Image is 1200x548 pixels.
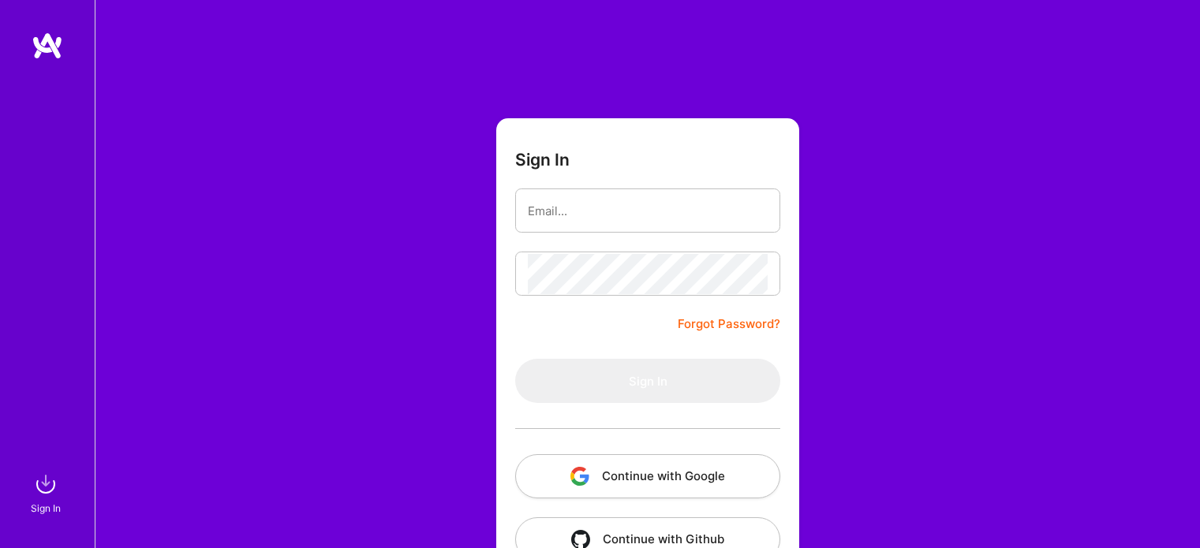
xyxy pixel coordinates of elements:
a: Forgot Password? [678,315,780,334]
img: icon [570,467,589,486]
div: Sign In [31,500,61,516]
button: Sign In [515,359,780,403]
button: Continue with Google [515,454,780,498]
img: sign in [30,468,62,500]
img: logo [32,32,63,60]
h3: Sign In [515,150,570,170]
input: Email... [528,191,768,231]
a: sign inSign In [33,468,62,516]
